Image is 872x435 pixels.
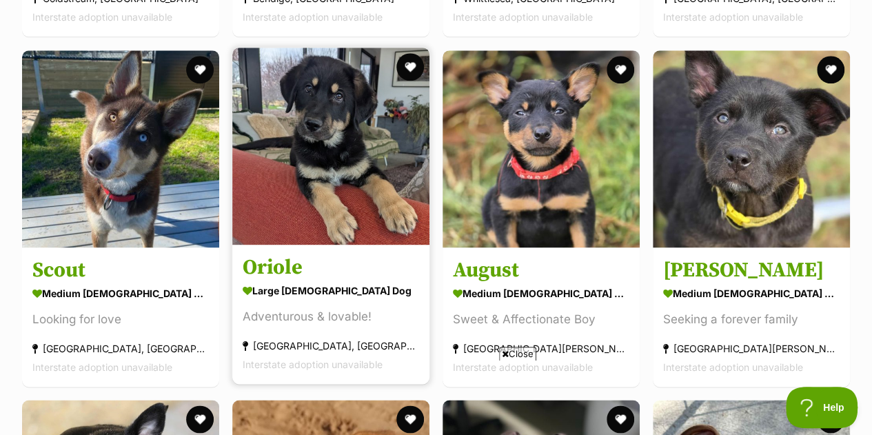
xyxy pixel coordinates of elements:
h3: [PERSON_NAME] [663,257,840,283]
img: Otto [653,50,850,247]
div: [GEOGRAPHIC_DATA][PERSON_NAME][GEOGRAPHIC_DATA] [453,339,629,358]
iframe: Advertisement [185,366,687,428]
div: [GEOGRAPHIC_DATA], [GEOGRAPHIC_DATA] [32,339,209,358]
iframe: Help Scout Beacon - Open [786,387,858,428]
button: favourite [186,56,214,83]
img: August [443,50,640,247]
span: Interstate adoption unavailable [32,12,172,23]
span: Close [499,347,536,361]
div: Adventurous & lovable! [243,307,419,326]
span: Interstate adoption unavailable [663,361,803,373]
button: favourite [396,53,424,81]
span: Interstate adoption unavailable [453,12,593,23]
span: Interstate adoption unavailable [32,361,172,373]
button: favourite [607,56,634,83]
div: medium [DEMOGRAPHIC_DATA] Dog [663,283,840,303]
a: August medium [DEMOGRAPHIC_DATA] Dog Sweet & Affectionate Boy [GEOGRAPHIC_DATA][PERSON_NAME][GEOG... [443,247,640,387]
span: Interstate adoption unavailable [663,12,803,23]
div: medium [DEMOGRAPHIC_DATA] Dog [453,283,629,303]
div: [GEOGRAPHIC_DATA], [GEOGRAPHIC_DATA] [243,336,419,355]
div: Seeking a forever family [663,310,840,329]
div: medium [DEMOGRAPHIC_DATA] Dog [32,283,209,303]
div: Sweet & Affectionate Boy [453,310,629,329]
div: large [DEMOGRAPHIC_DATA] Dog [243,281,419,301]
a: [PERSON_NAME] medium [DEMOGRAPHIC_DATA] Dog Seeking a forever family [GEOGRAPHIC_DATA][PERSON_NAM... [653,247,850,387]
a: Scout medium [DEMOGRAPHIC_DATA] Dog Looking for love [GEOGRAPHIC_DATA], [GEOGRAPHIC_DATA] Interst... [22,247,219,387]
img: Oriole [232,48,429,245]
img: Scout [22,50,219,247]
div: [GEOGRAPHIC_DATA][PERSON_NAME][GEOGRAPHIC_DATA] [663,339,840,358]
h3: Scout [32,257,209,283]
h3: August [453,257,629,283]
button: favourite [817,56,844,83]
h3: Oriole [243,254,419,281]
a: Oriole large [DEMOGRAPHIC_DATA] Dog Adventurous & lovable! [GEOGRAPHIC_DATA], [GEOGRAPHIC_DATA] I... [232,244,429,384]
div: Looking for love [32,310,209,329]
span: Interstate adoption unavailable [243,12,383,23]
